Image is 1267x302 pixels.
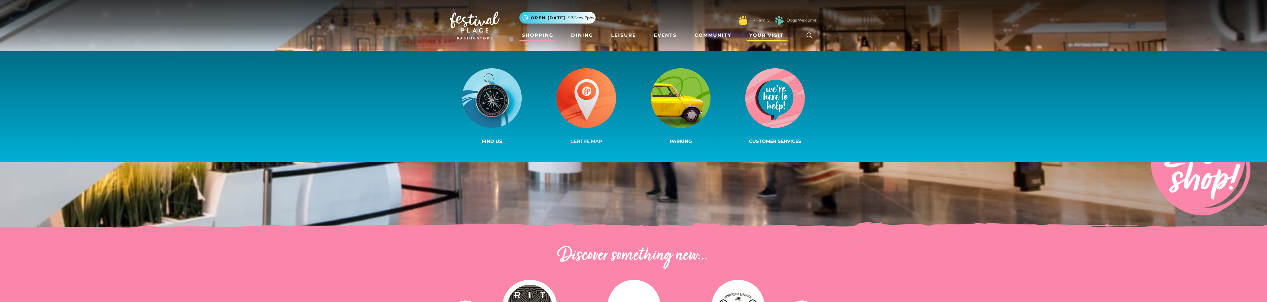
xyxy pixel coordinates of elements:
[749,32,784,39] span: Your Visit
[749,138,801,144] span: Customer Services
[519,29,556,41] a: Shopping
[531,15,565,21] span: Open [DATE]
[568,15,594,21] span: 9.30am-7pm
[445,67,539,146] a: Find us
[450,245,818,267] h2: Discover something new...
[519,12,596,24] button: Open [DATE] 9.30am-7pm
[482,138,502,144] span: Find us
[651,29,679,41] a: Events
[670,138,692,144] span: Parking
[608,29,639,41] a: Leisure
[539,67,634,146] a: Centre Map
[570,138,602,144] span: Centre Map
[728,67,822,146] a: Customer Services
[747,29,790,41] a: Your Visit
[692,29,734,41] a: Community
[787,17,818,23] a: Dogs Welcome!
[750,17,769,23] a: FP Family
[568,29,596,41] a: Dining
[634,67,728,146] a: Parking
[450,12,500,39] img: Festival Place Logo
